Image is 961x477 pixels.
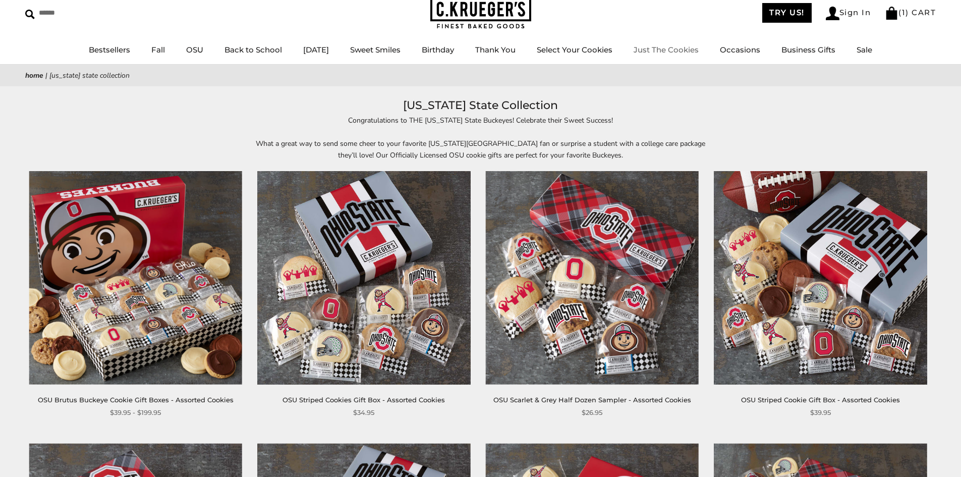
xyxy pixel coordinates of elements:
span: $34.95 [353,407,374,418]
p: What a great way to send some cheer to your favorite [US_STATE][GEOGRAPHIC_DATA] fan or surprise ... [249,138,713,161]
a: Home [25,71,43,80]
span: $39.95 - $199.95 [110,407,161,418]
img: OSU Striped Cookie Gift Box - Assorted Cookies [714,171,927,384]
a: Back to School [224,45,282,55]
img: Search [25,10,35,19]
a: [DATE] [303,45,329,55]
input: Search [25,5,145,21]
a: Business Gifts [781,45,835,55]
img: OSU Striped Cookies Gift Box - Assorted Cookies [257,171,470,384]
a: Select Your Cookies [537,45,612,55]
a: OSU Brutus Buckeye Cookie Gift Boxes - Assorted Cookies [38,396,234,404]
span: $39.95 [810,407,831,418]
span: $26.95 [582,407,602,418]
h1: [US_STATE] State Collection [40,96,921,115]
img: Account [826,7,839,20]
nav: breadcrumbs [25,70,936,81]
span: 1 [902,8,906,17]
p: Congratulations to THE [US_STATE] State Buckeyes! Celebrate their Sweet Success! [249,115,713,126]
a: Sale [857,45,872,55]
a: Sweet Smiles [350,45,401,55]
span: [US_STATE] State Collection [49,71,130,80]
img: Bag [885,7,898,20]
span: | [45,71,47,80]
a: TRY US! [762,3,812,23]
img: OSU Scarlet & Grey Half Dozen Sampler - Assorted Cookies [486,171,699,384]
a: Sign In [826,7,871,20]
a: Just The Cookies [634,45,699,55]
a: OSU Striped Cookie Gift Box - Assorted Cookies [741,396,900,404]
a: OSU [186,45,203,55]
a: Birthday [422,45,454,55]
a: OSU Scarlet & Grey Half Dozen Sampler - Assorted Cookies [493,396,691,404]
img: OSU Brutus Buckeye Cookie Gift Boxes - Assorted Cookies [29,171,242,384]
a: Fall [151,45,165,55]
a: (1) CART [885,8,936,17]
a: Thank You [475,45,516,55]
a: Bestsellers [89,45,130,55]
a: OSU Striped Cookies Gift Box - Assorted Cookies [282,396,445,404]
a: Occasions [720,45,760,55]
